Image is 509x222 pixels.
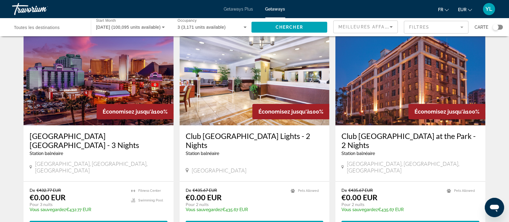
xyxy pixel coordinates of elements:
[186,193,222,202] p: €0.00 EUR
[186,202,285,207] p: Pour 2 nuits
[341,188,347,193] span: De
[298,189,319,193] span: Pets Allowed
[12,1,72,17] a: Travorium
[341,202,441,207] p: Pour 2 nuits
[252,104,329,119] div: 100%
[186,188,191,193] span: De
[138,189,161,193] span: Fitness Center
[438,7,443,12] span: fr
[338,23,393,31] mat-select: Sort by
[24,29,174,125] img: RM79E01X.jpg
[35,160,168,174] span: [GEOGRAPHIC_DATA], [GEOGRAPHIC_DATA], [GEOGRAPHIC_DATA]
[341,151,375,156] span: Station balnéaire
[30,207,66,212] span: Vous sauvegardez
[341,207,378,212] span: Vous sauvegardez
[186,131,324,150] a: Club [GEOGRAPHIC_DATA] Lights - 2 Nights
[458,5,472,14] button: Change currency
[186,151,219,156] span: Station balnéaire
[258,108,310,115] span: Économisez jusqu'à
[96,19,116,23] span: Start Month
[193,188,217,193] span: €435.67 EUR
[485,198,504,217] iframe: Bouton de lancement de la fenêtre de messagerie
[454,189,475,193] span: Pets Allowed
[180,29,330,125] img: 8562O01X.jpg
[251,22,327,33] button: Chercher
[335,29,485,125] img: D505E01X.jpg
[37,188,61,193] span: €432.77 EUR
[178,25,226,30] span: 3 (3,171 units available)
[30,151,63,156] span: Station balnéaire
[348,188,373,193] span: €435.67 EUR
[30,207,125,212] p: €432.77 EUR
[341,131,479,150] a: Club [GEOGRAPHIC_DATA] at the Park - 2 Nights
[338,24,396,29] span: Meilleures affaires
[265,7,285,11] a: Getaways
[458,7,466,12] span: EUR
[186,207,285,212] p: €435.67 EUR
[192,167,246,174] span: [GEOGRAPHIC_DATA]
[30,131,168,150] a: [GEOGRAPHIC_DATA] [GEOGRAPHIC_DATA] - 3 Nights
[186,207,222,212] span: Vous sauvegardez
[96,25,161,30] span: [DATE] (100,095 units available)
[14,25,60,30] span: Toutes les destinations
[438,5,449,14] button: Change language
[276,25,303,30] span: Chercher
[224,7,253,11] a: Getaways Plus
[408,104,485,119] div: 100%
[404,21,469,34] button: Filter
[30,193,66,202] p: €0.00 EUR
[481,3,497,15] button: User Menu
[178,19,197,23] span: Occupancy
[475,23,488,31] span: Carte
[30,202,125,207] p: Pour 3 nuits
[341,193,377,202] p: €0.00 EUR
[415,108,466,115] span: Économisez jusqu'à
[103,108,154,115] span: Économisez jusqu'à
[97,104,174,119] div: 100%
[30,188,35,193] span: De
[347,160,479,174] span: [GEOGRAPHIC_DATA], [GEOGRAPHIC_DATA], [GEOGRAPHIC_DATA]
[341,207,441,212] p: €435.67 EUR
[138,198,163,202] span: Swimming Pool
[486,6,493,12] span: YL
